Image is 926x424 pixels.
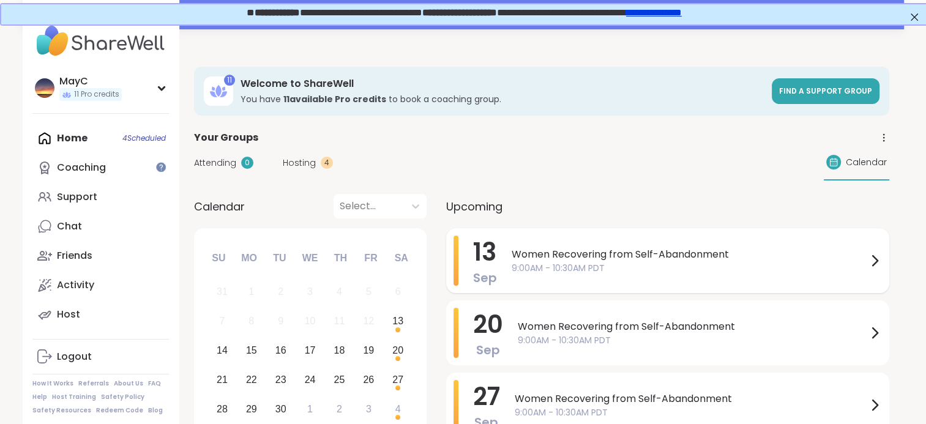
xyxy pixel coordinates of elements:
[385,279,411,305] div: Not available Saturday, September 6th, 2025
[217,283,228,300] div: 31
[326,366,353,393] div: Choose Thursday, September 25th, 2025
[267,396,294,422] div: Choose Tuesday, September 30th, 2025
[356,366,382,393] div: Choose Friday, September 26th, 2025
[473,269,497,286] span: Sep
[305,342,316,359] div: 17
[326,279,353,305] div: Not available Thursday, September 4th, 2025
[248,283,254,300] div: 1
[57,220,82,233] div: Chat
[297,366,323,393] div: Choose Wednesday, September 24th, 2025
[356,279,382,305] div: Not available Friday, September 5th, 2025
[267,366,294,393] div: Choose Tuesday, September 23rd, 2025
[236,245,263,272] div: Mo
[305,313,316,329] div: 10
[283,157,316,169] span: Hosting
[275,371,286,388] div: 23
[57,190,97,204] div: Support
[337,401,342,417] div: 2
[846,156,887,169] span: Calendar
[194,130,258,145] span: Your Groups
[241,77,764,91] h3: Welcome to ShareWell
[224,75,235,86] div: 11
[32,342,169,371] a: Logout
[238,338,264,364] div: Choose Monday, September 15th, 2025
[512,247,867,262] span: Women Recovering from Self-Abandonment
[246,401,257,417] div: 29
[512,262,867,275] span: 9:00AM - 10:30AM PDT
[217,342,228,359] div: 14
[278,283,283,300] div: 2
[327,245,354,272] div: Th
[96,406,143,415] a: Redeem Code
[283,93,386,105] b: 11 available Pro credit s
[278,313,283,329] div: 9
[334,313,345,329] div: 11
[385,308,411,335] div: Choose Saturday, September 13th, 2025
[356,338,382,364] div: Choose Friday, September 19th, 2025
[32,20,169,62] img: ShareWell Nav Logo
[267,308,294,335] div: Not available Tuesday, September 9th, 2025
[326,396,353,422] div: Choose Thursday, October 2nd, 2025
[32,270,169,300] a: Activity
[238,396,264,422] div: Choose Monday, September 29th, 2025
[32,393,47,401] a: Help
[356,396,382,422] div: Choose Friday, October 3rd, 2025
[772,78,879,104] a: Find a support group
[446,198,502,215] span: Upcoming
[473,235,496,269] span: 13
[321,157,333,169] div: 4
[395,401,401,417] div: 4
[296,245,323,272] div: We
[275,342,286,359] div: 16
[209,366,236,393] div: Choose Sunday, September 21st, 2025
[518,319,867,334] span: Women Recovering from Self-Abandonment
[207,277,413,423] div: month 2025-09
[356,308,382,335] div: Not available Friday, September 12th, 2025
[219,313,225,329] div: 7
[32,300,169,329] a: Host
[209,308,236,335] div: Not available Sunday, September 7th, 2025
[209,279,236,305] div: Not available Sunday, August 31st, 2025
[241,93,764,105] h3: You have to book a coaching group.
[148,406,163,415] a: Blog
[385,366,411,393] div: Choose Saturday, September 27th, 2025
[209,396,236,422] div: Choose Sunday, September 28th, 2025
[194,198,245,215] span: Calendar
[297,279,323,305] div: Not available Wednesday, September 3rd, 2025
[57,308,80,321] div: Host
[266,245,293,272] div: Tu
[385,338,411,364] div: Choose Saturday, September 20th, 2025
[366,283,372,300] div: 5
[57,249,92,262] div: Friends
[238,279,264,305] div: Not available Monday, September 1st, 2025
[387,245,414,272] div: Sa
[307,401,313,417] div: 1
[357,245,384,272] div: Fr
[59,75,122,88] div: MayC
[32,379,73,388] a: How It Works
[238,308,264,335] div: Not available Monday, September 8th, 2025
[515,406,867,419] span: 9:00AM - 10:30AM PDT
[515,392,867,406] span: Women Recovering from Self-Abandonment
[297,338,323,364] div: Choose Wednesday, September 17th, 2025
[246,371,257,388] div: 22
[205,245,232,272] div: Su
[366,401,372,417] div: 3
[32,406,91,415] a: Safety Resources
[32,153,169,182] a: Coaching
[267,279,294,305] div: Not available Tuesday, September 2nd, 2025
[518,334,867,347] span: 9:00AM - 10:30AM PDT
[32,212,169,241] a: Chat
[248,313,254,329] div: 8
[473,379,500,414] span: 27
[395,283,401,300] div: 6
[194,157,236,169] span: Attending
[363,342,374,359] div: 19
[217,371,228,388] div: 21
[101,393,144,401] a: Safety Policy
[156,162,166,172] iframe: Spotlight
[392,342,403,359] div: 20
[305,371,316,388] div: 24
[209,338,236,364] div: Choose Sunday, September 14th, 2025
[52,393,96,401] a: Host Training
